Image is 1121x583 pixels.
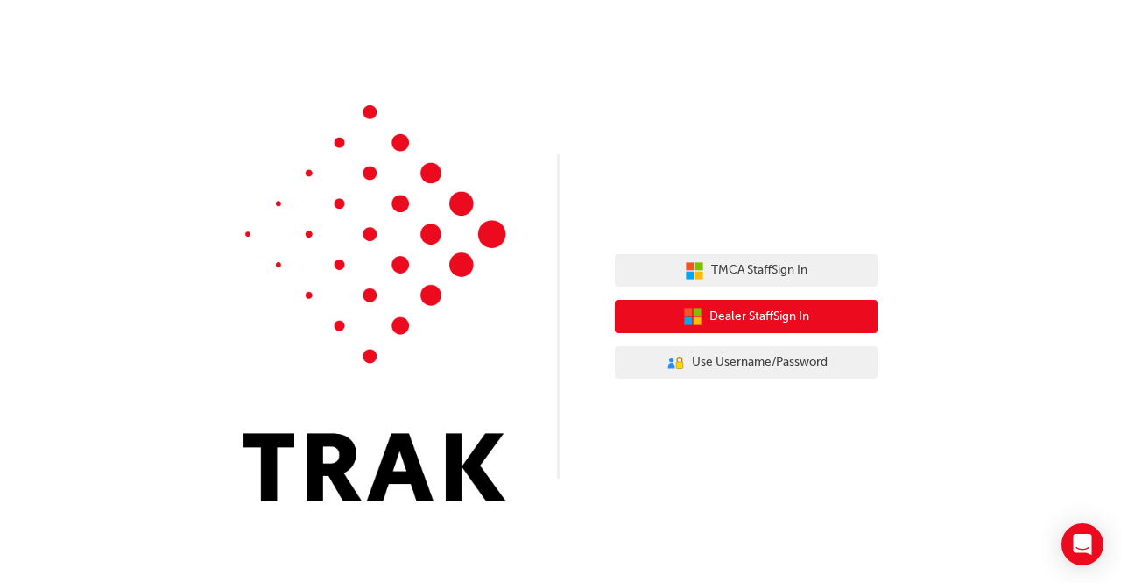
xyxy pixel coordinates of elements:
span: TMCA Staff Sign In [711,260,807,281]
button: Use Username/Password [615,346,878,380]
span: Dealer Staff Sign In [709,307,809,327]
div: Open Intercom Messenger [1061,523,1103,565]
img: Trak [243,105,506,501]
button: Dealer StaffSign In [615,300,878,333]
button: TMCA StaffSign In [615,254,878,288]
span: Use Username/Password [692,352,828,373]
